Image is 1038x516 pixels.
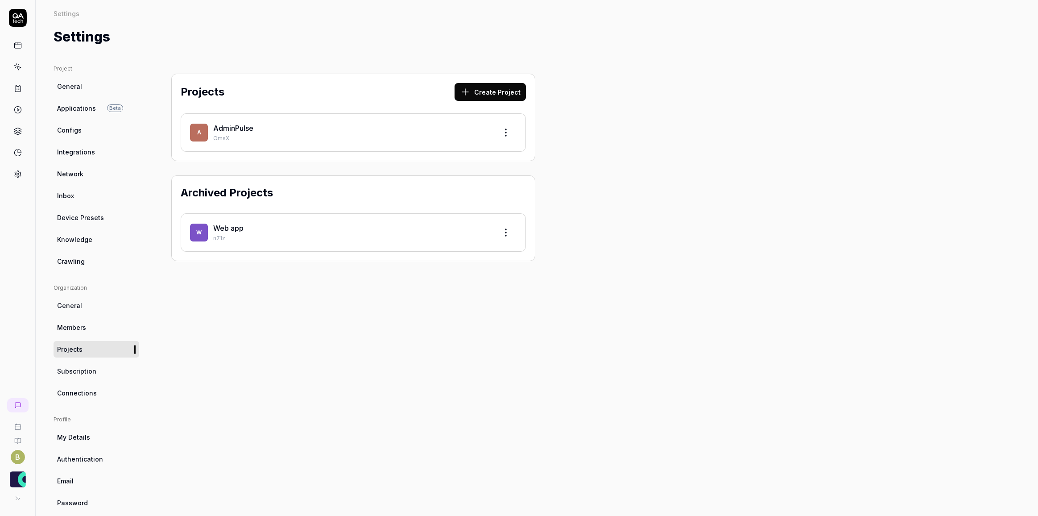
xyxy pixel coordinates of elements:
[57,169,83,179] span: Network
[57,454,103,464] span: Authentication
[57,323,86,332] span: Members
[54,27,110,47] h1: Settings
[54,341,139,358] a: Projects
[57,82,82,91] span: General
[57,125,82,135] span: Configs
[54,78,139,95] a: General
[54,209,139,226] a: Device Presets
[54,253,139,270] a: Crawling
[213,134,490,142] p: OmsX
[54,284,139,292] div: Organization
[54,319,139,336] a: Members
[54,187,139,204] a: Inbox
[57,147,95,157] span: Integrations
[10,471,26,487] img: AdminPulse - 0475.384.429 Logo
[190,224,208,241] span: W
[54,429,139,445] a: My Details
[57,433,90,442] span: My Details
[54,363,139,379] a: Subscription
[181,185,273,201] h2: Archived Projects
[54,100,139,117] a: ApplicationsBeta
[57,476,74,486] span: Email
[455,83,526,101] button: Create Project
[57,388,97,398] span: Connections
[57,191,74,200] span: Inbox
[54,495,139,511] a: Password
[11,450,25,464] button: B
[57,366,96,376] span: Subscription
[4,416,32,430] a: Book a call with us
[54,144,139,160] a: Integrations
[4,430,32,445] a: Documentation
[107,104,123,112] span: Beta
[57,498,88,508] span: Password
[213,223,490,233] div: Web app
[54,9,79,18] div: Settings
[54,65,139,73] div: Project
[57,235,92,244] span: Knowledge
[181,84,224,100] h2: Projects
[57,104,96,113] span: Applications
[190,124,208,141] span: A
[4,464,32,489] button: AdminPulse - 0475.384.429 Logo
[213,234,490,242] p: n71z
[57,345,83,354] span: Projects
[54,473,139,489] a: Email
[54,451,139,467] a: Authentication
[57,213,104,222] span: Device Presets
[54,166,139,182] a: Network
[54,231,139,248] a: Knowledge
[7,398,29,412] a: New conversation
[54,416,139,424] div: Profile
[54,385,139,401] a: Connections
[57,257,85,266] span: Crawling
[213,124,253,133] a: AdminPulse
[57,301,82,310] span: General
[54,297,139,314] a: General
[54,122,139,138] a: Configs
